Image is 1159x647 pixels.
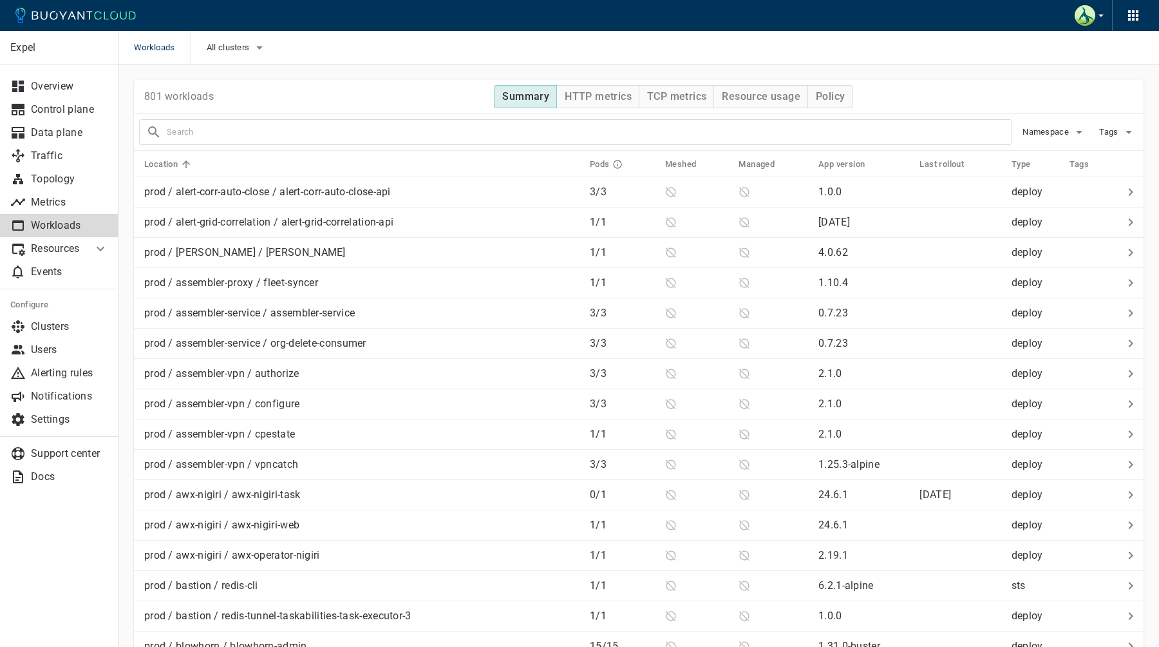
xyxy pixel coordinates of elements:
[1012,337,1060,350] p: deploy
[818,458,880,470] p: 1.25.3-alpine
[590,186,655,198] p: 3 / 3
[1012,159,1048,170] span: Type
[1022,127,1071,137] span: Namespace
[739,159,791,170] span: Managed
[494,85,557,108] button: Summary
[590,428,655,441] p: 1 / 1
[144,159,194,170] span: Location
[144,610,411,623] p: prod / bastion / redis-tunnel-taskabilities-task-executor-3
[31,413,108,426] p: Settings
[10,41,108,54] p: Expel
[1012,246,1060,259] p: deploy
[144,519,299,532] p: prod / awx-nigiri / awx-nigiri-web
[144,186,391,198] p: prod / alert-corr-auto-close / alert-corr-auto-close-api
[1099,127,1120,137] span: Tags
[818,488,848,501] p: 24.6.1
[144,307,355,320] p: prod / assembler-service / assembler-service
[1075,5,1095,26] img: Ethan Miller
[1069,159,1089,169] h5: Tags
[144,246,346,259] p: prod / [PERSON_NAME] / [PERSON_NAME]
[590,276,655,289] p: 1 / 1
[590,159,639,170] span: Pods
[818,159,865,169] h5: App version
[818,337,848,349] p: 0.7.23
[144,216,393,229] p: prod / alert-grid-correlation / alert-grid-correlation-api
[807,85,853,108] button: Policy
[1012,398,1060,410] p: deploy
[502,90,549,103] h4: Summary
[144,488,301,501] p: prod / awx-nigiri / awx-nigiri-task
[144,458,298,471] p: prod / assembler-vpn / vpncatch
[31,367,108,380] p: Alerting rules
[31,390,108,403] p: Notifications
[31,196,108,209] p: Metrics
[31,343,108,356] p: Users
[590,519,655,532] p: 1 / 1
[665,159,696,169] h5: Meshed
[1012,428,1060,441] p: deploy
[31,150,108,162] p: Traffic
[31,103,108,116] p: Control plane
[1012,488,1060,501] p: deploy
[919,488,951,501] relative-time: [DATE]
[816,90,845,103] h4: Policy
[144,579,258,592] p: prod / bastion / redis-cli
[144,428,295,441] p: prod / assembler-vpn / cpestate
[590,579,655,592] p: 1 / 1
[31,173,108,186] p: Topology
[1012,307,1060,320] p: deploy
[31,219,108,232] p: Workloads
[144,337,366,350] p: prod / assembler-service / org-delete-consumer
[647,90,706,103] h4: TCP metrics
[1012,610,1060,623] p: deploy
[722,90,800,103] h4: Resource usage
[144,549,320,562] p: prod / awx-nigiri / awx-operator-nigiri
[31,242,82,255] p: Resources
[590,398,655,410] p: 3 / 3
[713,85,808,108] button: Resource usage
[31,320,108,333] p: Clusters
[144,159,178,169] h5: Location
[919,488,951,501] span: Tue, 12 Aug 2025 15:59:56 EDT / Tue, 12 Aug 2025 19:59:56 UTC
[919,159,981,170] span: Last rollout
[590,216,655,229] p: 1 / 1
[144,398,300,410] p: prod / assembler-vpn / configure
[31,80,108,93] p: Overview
[1069,159,1106,170] span: Tags
[31,470,108,483] p: Docs
[818,398,842,410] p: 2.1.0
[590,610,655,623] p: 1 / 1
[818,246,848,258] p: 4.0.62
[207,43,252,53] span: All clusters
[818,159,881,170] span: App version
[590,307,655,320] p: 3 / 3
[1022,122,1087,142] button: Namespace
[1012,186,1060,198] p: deploy
[144,276,318,289] p: prod / assembler-proxy / fleet-syncer
[590,367,655,380] p: 3 / 3
[590,337,655,350] p: 3 / 3
[1012,519,1060,532] p: deploy
[818,549,848,561] p: 2.19.1
[167,123,1012,141] input: Search
[818,519,848,531] p: 24.6.1
[665,159,713,170] span: Meshed
[31,266,108,278] p: Events
[565,90,632,103] h4: HTTP metrics
[1012,216,1060,229] p: deploy
[919,159,964,169] h5: Last rollout
[818,276,848,289] p: 1.10.4
[612,159,623,169] svg: Running pods in current release / Expected pods
[818,367,842,380] p: 2.1.0
[1012,549,1060,562] p: deploy
[818,307,848,319] p: 0.7.23
[818,428,842,440] p: 2.1.0
[10,300,108,310] h5: Configure
[590,458,655,471] p: 3 / 3
[818,186,842,198] p: 1.0.0
[590,246,655,259] p: 1 / 1
[1012,458,1060,471] p: deploy
[1012,276,1060,289] p: deploy
[1012,367,1060,380] p: deploy
[1012,579,1060,592] p: sts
